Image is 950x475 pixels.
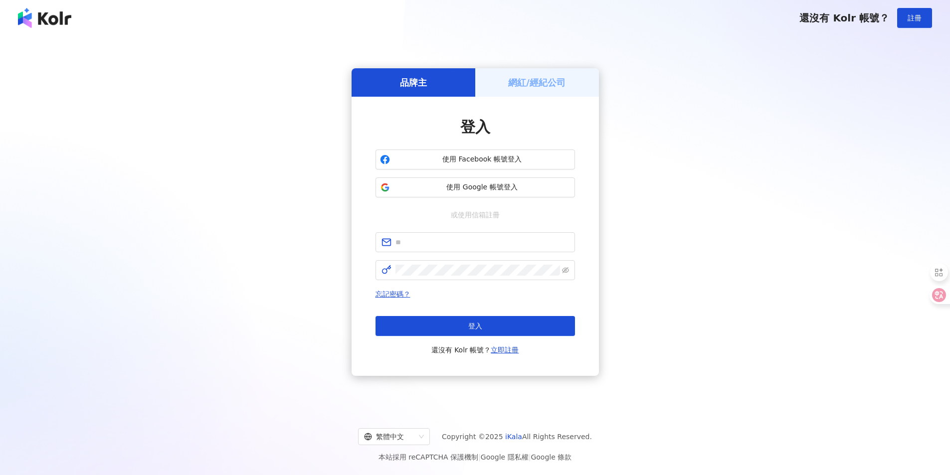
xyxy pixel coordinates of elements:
[562,267,569,274] span: eye-invisible
[394,155,570,164] span: 使用 Facebook 帳號登入
[508,76,566,89] h5: 網紅/經紀公司
[531,453,571,461] a: Google 條款
[491,346,519,354] a: 立即註冊
[478,453,481,461] span: |
[529,453,531,461] span: |
[18,8,71,28] img: logo
[444,209,507,220] span: 或使用信箱註冊
[376,150,575,169] button: 使用 Facebook 帳號登入
[431,344,519,356] span: 還沒有 Kolr 帳號？
[376,177,575,197] button: 使用 Google 帳號登入
[505,433,522,441] a: iKala
[376,316,575,336] button: 登入
[376,290,410,298] a: 忘記密碼？
[400,76,427,89] h5: 品牌主
[908,14,922,22] span: 註冊
[799,12,889,24] span: 還沒有 Kolr 帳號？
[442,431,592,443] span: Copyright © 2025 All Rights Reserved.
[468,322,482,330] span: 登入
[379,451,571,463] span: 本站採用 reCAPTCHA 保護機制
[364,429,415,445] div: 繁體中文
[481,453,529,461] a: Google 隱私權
[394,182,570,192] span: 使用 Google 帳號登入
[897,8,932,28] button: 註冊
[460,118,490,136] span: 登入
